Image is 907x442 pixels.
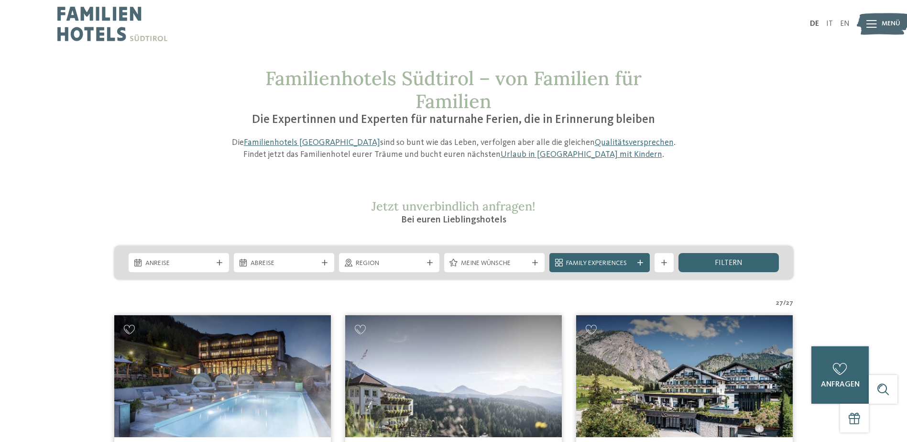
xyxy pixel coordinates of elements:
[345,315,562,437] img: Adventure Family Hotel Maria ****
[810,20,819,28] a: DE
[882,19,900,29] span: Menü
[566,259,633,268] span: Family Experiences
[461,259,528,268] span: Meine Wünsche
[715,259,743,267] span: filtern
[595,138,674,147] a: Qualitätsversprechen
[227,137,681,161] p: Die sind so bunt wie das Leben, verfolgen aber alle die gleichen . Findet jetzt das Familienhotel...
[251,259,317,268] span: Abreise
[501,150,662,159] a: Urlaub in [GEOGRAPHIC_DATA] mit Kindern
[811,346,869,404] a: anfragen
[776,298,783,308] span: 27
[786,298,793,308] span: 27
[145,259,212,268] span: Anreise
[401,215,506,225] span: Bei euren Lieblingshotels
[244,138,380,147] a: Familienhotels [GEOGRAPHIC_DATA]
[821,381,860,388] span: anfragen
[114,315,331,437] img: Familienhotels gesucht? Hier findet ihr die besten!
[356,259,423,268] span: Region
[826,20,833,28] a: IT
[840,20,850,28] a: EN
[576,315,793,437] img: Familienhotels gesucht? Hier findet ihr die besten!
[372,199,535,214] span: Jetzt unverbindlich anfragen!
[265,66,642,113] span: Familienhotels Südtirol – von Familien für Familien
[783,298,786,308] span: /
[252,114,655,126] span: Die Expertinnen und Experten für naturnahe Ferien, die in Erinnerung bleiben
